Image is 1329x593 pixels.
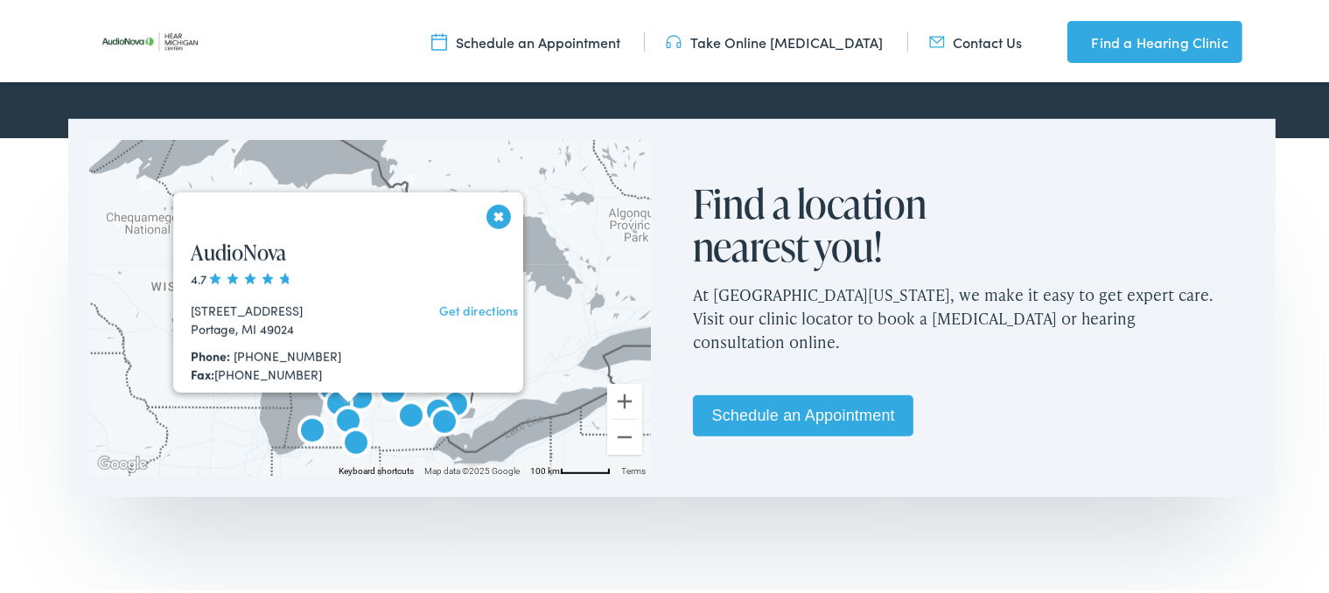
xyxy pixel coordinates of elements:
[335,421,377,463] div: AudioNova
[607,416,642,451] button: Zoom out
[191,344,230,361] strong: Phone:
[191,234,286,263] a: AudioNova
[94,450,151,472] a: Open this area in Google Maps (opens a new window)
[484,198,514,228] button: Close
[94,450,151,472] img: Google
[666,29,884,48] a: Take Online [MEDICAL_DATA]
[607,380,642,415] button: Zoom in
[318,381,360,423] div: AudioNova
[621,463,646,472] a: Terms
[191,362,389,380] div: [PHONE_NUMBER]
[191,317,389,335] div: Portage, MI 49024
[1067,28,1083,49] img: utility icon
[929,29,945,48] img: utility icon
[339,375,381,417] div: AudioNova
[666,29,682,48] img: utility icon
[431,29,447,48] img: utility icon
[191,362,214,380] strong: Fax:
[693,178,973,265] h2: Find a location nearest you!
[693,265,1255,364] p: At [GEOGRAPHIC_DATA][US_STATE], we make it easy to get expert care. Visit our clinic locator to b...
[525,460,616,472] button: Map Scale: 100 km per 54 pixels
[372,369,414,411] div: Hear Michigan Centers by AudioNova
[423,400,465,442] div: AudioNova
[929,29,1023,48] a: Contact Us
[693,392,913,433] a: Schedule an Appointment
[191,298,389,317] div: [STREET_ADDRESS]
[339,462,414,474] button: Keyboard shortcuts
[291,408,333,450] div: AudioNova
[234,344,341,361] a: [PHONE_NUMBER]
[390,394,432,436] div: AudioNova
[530,463,560,472] span: 100 km
[327,399,369,441] div: AudioNova
[439,298,518,316] a: Get directions
[303,353,345,395] div: AudioNova
[431,29,620,48] a: Schedule an Appointment
[191,267,294,284] span: 4.7
[424,463,520,472] span: Map data ©2025 Google
[1067,17,1242,59] a: Find a Hearing Clinic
